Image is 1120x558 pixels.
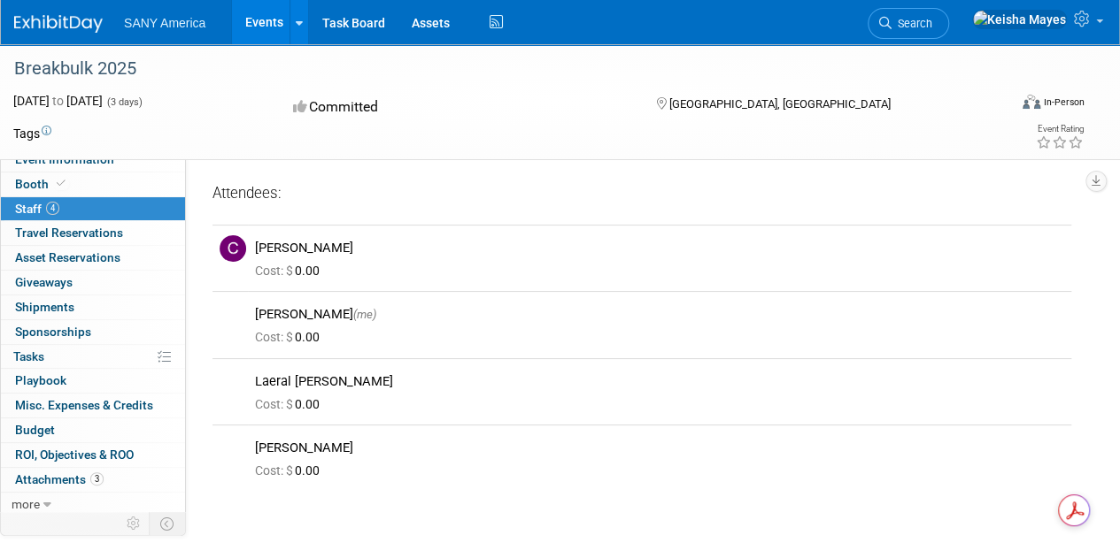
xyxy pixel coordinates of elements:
[1,295,185,319] a: Shipments
[119,512,150,535] td: Personalize Event Tab Strip
[255,440,1064,456] div: [PERSON_NAME]
[255,264,327,278] span: 0.00
[15,472,104,486] span: Attachments
[13,125,51,142] td: Tags
[15,225,123,240] span: Travel Reservations
[255,373,1064,390] div: Laeral [PERSON_NAME]
[1,493,185,516] a: more
[668,97,890,111] span: [GEOGRAPHIC_DATA], [GEOGRAPHIC_DATA]
[15,177,69,191] span: Booth
[1,418,185,442] a: Budget
[255,397,327,411] span: 0.00
[1,197,185,221] a: Staff4
[15,325,91,339] span: Sponsorships
[124,16,205,30] span: SANY America
[15,250,120,264] span: Asset Reservations
[12,497,40,511] span: more
[1,221,185,245] a: Travel Reservations
[13,94,103,108] span: [DATE] [DATE]
[14,15,103,33] img: ExhibitDay
[46,202,59,215] span: 4
[50,94,66,108] span: to
[15,202,59,216] span: Staff
[255,264,295,278] span: Cost: $
[212,183,1071,206] div: Attendees:
[13,349,44,363] span: Tasks
[928,92,1085,118] div: Event Format
[1036,125,1084,134] div: Event Rating
[15,398,153,412] span: Misc. Expenses & Credits
[255,463,295,478] span: Cost: $
[1023,95,1040,109] img: Format-Inperson.png
[1,468,185,492] a: Attachments3
[255,306,1064,323] div: [PERSON_NAME]
[1,271,185,294] a: Giveaways
[1,320,185,344] a: Sponsorships
[15,275,73,289] span: Giveaways
[15,300,74,314] span: Shipments
[1043,96,1085,109] div: In-Person
[1,345,185,369] a: Tasks
[255,330,327,344] span: 0.00
[353,308,376,321] span: (me)
[15,423,55,437] span: Budget
[1,394,185,417] a: Misc. Expenses & Credits
[15,447,134,462] span: ROI, Objectives & ROO
[892,17,932,30] span: Search
[220,235,246,262] img: C.jpg
[288,92,627,123] div: Committed
[868,8,949,39] a: Search
[255,397,295,411] span: Cost: $
[1,172,185,196] a: Booth
[57,179,66,188] i: Booth reservation complete
[1,369,185,393] a: Playbook
[972,10,1067,29] img: Keisha Mayes
[8,53,993,85] div: Breakbulk 2025
[90,472,104,485] span: 3
[15,373,66,387] span: Playbook
[255,463,327,478] span: 0.00
[150,512,186,535] td: Toggle Event Tabs
[255,330,295,344] span: Cost: $
[105,96,143,108] span: (3 days)
[1,443,185,467] a: ROI, Objectives & ROO
[255,240,1064,256] div: [PERSON_NAME]
[1,246,185,270] a: Asset Reservations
